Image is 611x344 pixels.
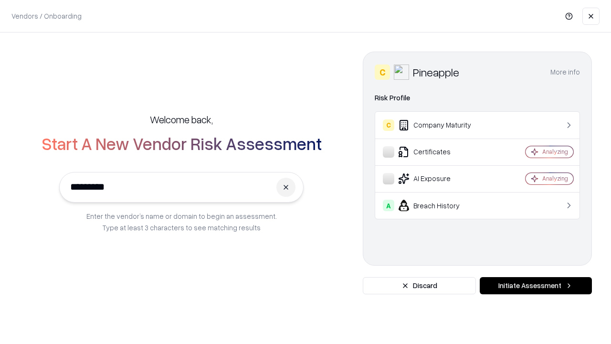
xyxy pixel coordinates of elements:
[383,119,394,131] div: C
[11,11,82,21] p: Vendors / Onboarding
[150,113,213,126] h5: Welcome back,
[480,277,592,294] button: Initiate Assessment
[413,64,459,80] div: Pineapple
[550,64,580,81] button: More info
[363,277,476,294] button: Discard
[383,146,497,158] div: Certificates
[86,210,277,233] p: Enter the vendor’s name or domain to begin an assessment. Type at least 3 characters to see match...
[383,200,394,211] div: A
[394,64,409,80] img: Pineapple
[375,92,580,104] div: Risk Profile
[383,119,497,131] div: Company Maturity
[383,200,497,211] div: Breach History
[542,148,568,156] div: Analyzing
[383,173,497,184] div: AI Exposure
[542,174,568,183] div: Analyzing
[375,64,390,80] div: C
[42,134,322,153] h2: Start A New Vendor Risk Assessment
